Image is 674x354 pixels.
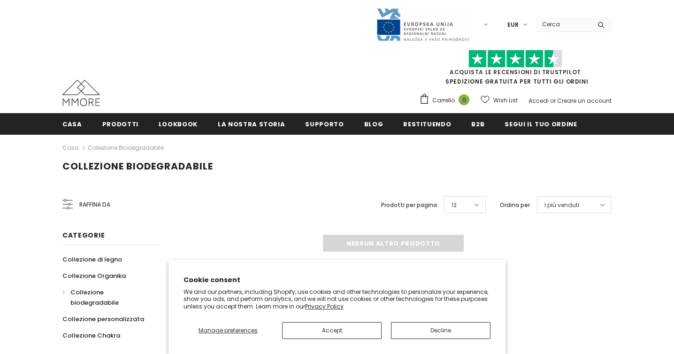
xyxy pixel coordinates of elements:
[102,113,138,134] a: Prodotti
[305,302,344,310] a: Privacy Policy
[459,94,469,105] span: 0
[159,113,198,134] a: Lookbook
[505,113,577,134] a: Segui il tuo ordine
[184,288,490,310] p: We and our partners, including Shopify, use cookies and other technologies to personalize your ex...
[218,113,285,134] a: La nostra storia
[62,327,120,344] a: Collezione Chakra
[62,311,144,327] a: Collezione personalizzata
[432,96,455,105] span: Carrello
[528,97,549,105] a: Accedi
[62,255,122,264] span: Collezione di legno
[184,322,273,339] button: Manage preferences
[391,322,490,339] button: Decline
[450,68,581,76] a: Acquista le recensioni di TrustPilot
[88,144,164,152] a: Collezione biodegradabile
[62,271,126,280] span: Collezione Organika
[419,54,612,85] span: SPEDIZIONE GRATUITA PER TUTTI GLI ORDINI
[62,331,120,340] span: Collezione Chakra
[102,120,138,129] span: Prodotti
[493,96,518,105] span: Wish List
[544,200,579,210] span: I più venduti
[471,113,484,134] a: B2B
[62,251,122,268] a: Collezione di legno
[62,113,82,134] a: Casa
[536,17,590,31] input: Search Site
[70,288,119,307] span: Collezione biodegradabile
[62,315,144,323] span: Collezione personalizzata
[62,231,105,240] span: Categorie
[376,8,470,42] img: Javni Razpis
[468,50,562,68] img: Fidati di Pilot Stars
[62,284,151,311] a: Collezione biodegradabile
[282,322,382,339] button: Accept
[481,92,518,108] a: Wish List
[364,113,383,134] a: Blog
[159,120,198,129] span: Lookbook
[62,268,126,284] a: Collezione Organika
[403,113,451,134] a: Restituendo
[218,120,285,129] span: La nostra storia
[199,326,258,334] span: Manage preferences
[62,120,82,129] span: Casa
[500,200,530,210] label: Ordina per
[550,97,556,105] span: or
[376,20,470,28] a: Javni Razpis
[364,120,383,129] span: Blog
[184,275,490,285] h2: Cookie consent
[62,142,79,154] a: Casa
[452,200,457,210] span: 12
[305,120,344,129] span: supporto
[505,120,577,129] span: Segui il tuo ordine
[557,97,612,105] a: Creare un account
[62,160,213,173] span: Collezione biodegradabile
[471,120,484,129] span: B2B
[507,20,519,30] span: EUR
[79,200,110,210] span: Raffina da
[305,113,344,134] a: supporto
[381,200,437,210] label: Prodotti per pagina
[419,93,474,108] a: Carrello 0
[403,120,451,129] span: Restituendo
[62,80,100,106] img: Casi MMORE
